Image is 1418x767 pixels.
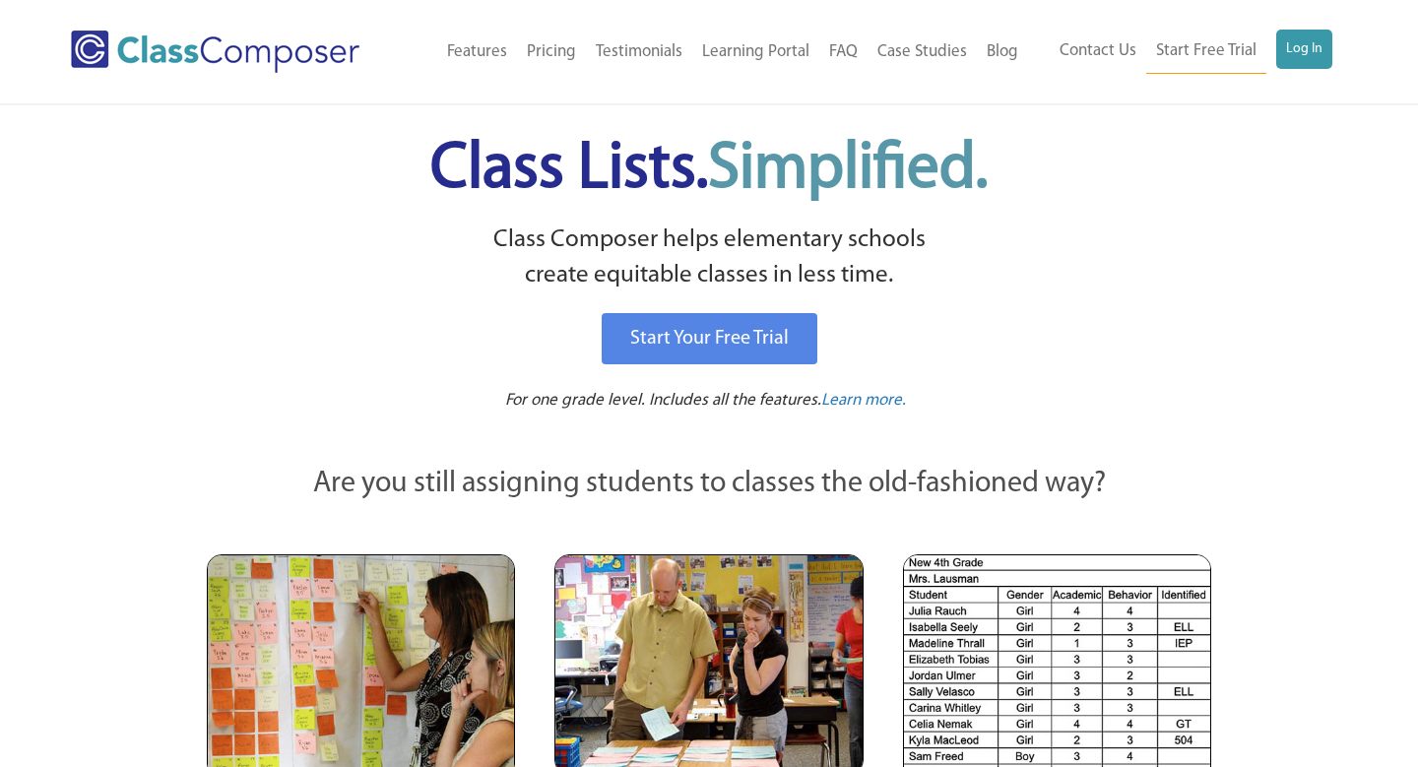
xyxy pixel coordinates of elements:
[1028,30,1332,74] nav: Header Menu
[437,31,517,74] a: Features
[430,138,988,202] span: Class Lists.
[977,31,1028,74] a: Blog
[207,463,1211,506] p: Are you still assigning students to classes the old-fashioned way?
[71,31,359,73] img: Class Composer
[1050,30,1146,73] a: Contact Us
[1146,30,1266,74] a: Start Free Trial
[405,31,1028,74] nav: Header Menu
[821,389,906,414] a: Learn more.
[708,138,988,202] span: Simplified.
[868,31,977,74] a: Case Studies
[1276,30,1332,69] a: Log In
[821,392,906,409] span: Learn more.
[819,31,868,74] a: FAQ
[505,392,821,409] span: For one grade level. Includes all the features.
[586,31,692,74] a: Testimonials
[517,31,586,74] a: Pricing
[204,223,1214,294] p: Class Composer helps elementary schools create equitable classes in less time.
[602,313,817,364] a: Start Your Free Trial
[692,31,819,74] a: Learning Portal
[630,329,789,349] span: Start Your Free Trial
